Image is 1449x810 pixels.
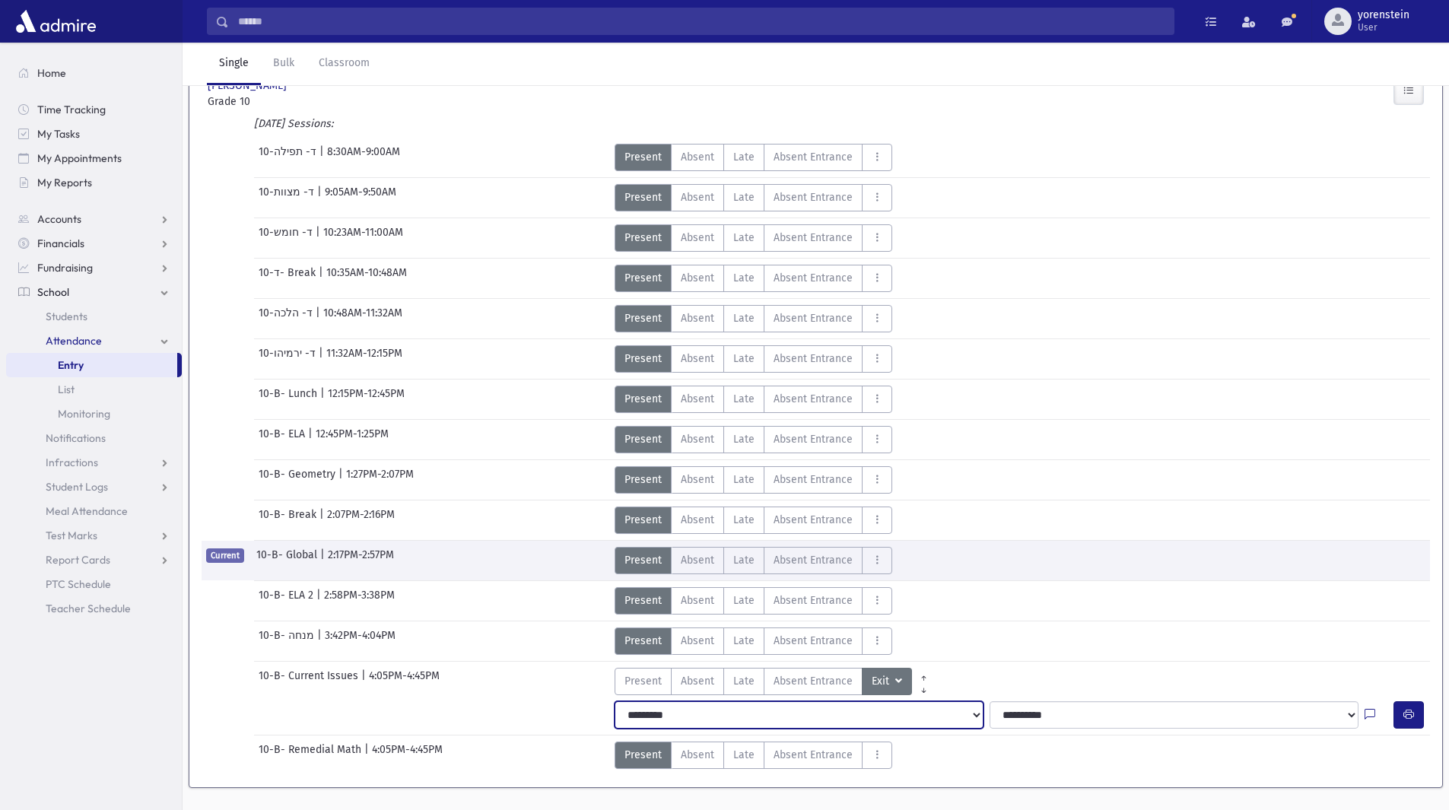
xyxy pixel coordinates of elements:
span: | [316,224,323,252]
span: Meal Attendance [46,504,128,518]
span: Absent [681,351,714,367]
span: 10-B- Lunch [259,386,320,413]
span: Financials [37,237,84,250]
span: Absent [681,230,714,246]
div: AttTypes [615,386,892,413]
span: Late [733,391,755,407]
div: AttTypes [615,305,892,332]
a: Time Tracking [6,97,182,122]
span: Absent [681,747,714,763]
span: Absent Entrance [774,270,853,286]
span: | [364,742,372,769]
span: Student Logs [46,480,108,494]
a: My Appointments [6,146,182,170]
span: Absent Entrance [774,310,853,326]
span: Late [733,673,755,689]
span: 10-ד- ירמיהו [259,345,319,373]
span: Absent [681,633,714,649]
span: Late [733,189,755,205]
span: 10-B- Global [256,547,320,574]
span: Notifications [46,431,106,445]
span: 2:07PM-2:16PM [327,507,395,534]
a: School [6,280,182,304]
span: Absent [681,431,714,447]
span: Late [733,633,755,649]
a: Entry [6,353,177,377]
span: Students [46,310,87,323]
span: Present [624,472,662,488]
span: | [316,305,323,332]
span: Absent [681,310,714,326]
span: Present [624,552,662,568]
span: 10:48AM-11:32AM [323,305,402,332]
span: | [316,587,324,615]
span: Present [624,230,662,246]
span: Time Tracking [37,103,106,116]
span: 10-B- מנחה [259,627,317,655]
span: Teacher Schedule [46,602,131,615]
span: 10-ד- מצוות [259,184,317,211]
span: | [319,265,326,292]
span: 10-ד- חומש [259,224,316,252]
span: Late [733,310,755,326]
span: Present [624,310,662,326]
a: Attendance [6,329,182,353]
span: | [319,345,326,373]
span: Infractions [46,456,98,469]
span: | [320,547,328,574]
span: Home [37,66,66,80]
span: 10-ד- Break [259,265,319,292]
span: Absent [681,189,714,205]
a: List [6,377,182,402]
span: | [319,144,327,171]
span: | [338,466,346,494]
a: My Tasks [6,122,182,146]
span: Absent Entrance [774,431,853,447]
a: Infractions [6,450,182,475]
span: Late [733,351,755,367]
span: Present [624,351,662,367]
span: Late [733,472,755,488]
span: 8:30AM-9:00AM [327,144,400,171]
a: PTC Schedule [6,572,182,596]
div: AttTypes [615,547,892,574]
span: Late [733,747,755,763]
span: Absent Entrance [774,149,853,165]
a: Home [6,61,182,85]
a: Teacher Schedule [6,596,182,621]
div: AttTypes [615,144,892,171]
span: Absent Entrance [774,747,853,763]
i: [DATE] Sessions: [254,117,333,130]
span: 12:15PM-12:45PM [328,386,405,413]
span: Test Marks [46,529,97,542]
span: | [319,507,327,534]
span: Grade 10 [208,94,398,110]
span: Report Cards [46,553,110,567]
span: | [361,668,369,695]
a: All Prior [912,668,936,680]
span: Present [624,189,662,205]
span: Absent [681,592,714,608]
span: Absent Entrance [774,592,853,608]
button: Exit [862,668,912,695]
a: Single [207,43,261,85]
a: Classroom [307,43,382,85]
span: Fundraising [37,261,93,275]
a: My Reports [6,170,182,195]
span: Late [733,512,755,528]
div: AttTypes [615,668,936,695]
span: Present [624,747,662,763]
div: AttTypes [615,587,892,615]
div: AttTypes [615,466,892,494]
span: Absent Entrance [774,189,853,205]
span: 2:17PM-2:57PM [328,547,394,574]
div: AttTypes [615,426,892,453]
span: Present [624,592,662,608]
span: 4:05PM-4:45PM [372,742,443,769]
span: Absent [681,673,714,689]
span: 10-ד- הלכה [259,305,316,332]
span: Accounts [37,212,81,226]
a: Student Logs [6,475,182,499]
span: Absent Entrance [774,512,853,528]
a: Fundraising [6,256,182,280]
